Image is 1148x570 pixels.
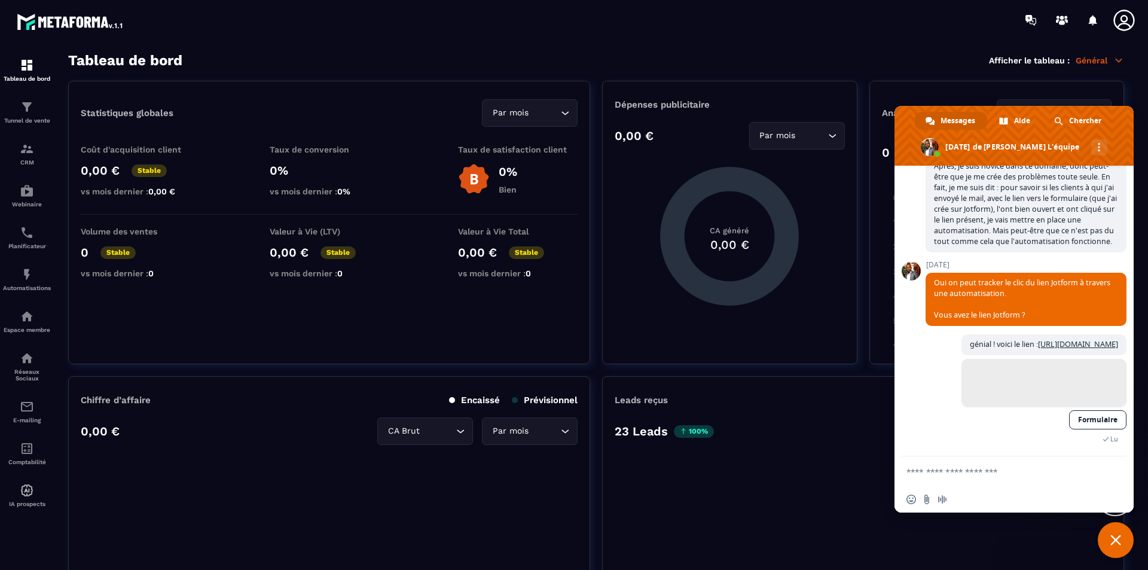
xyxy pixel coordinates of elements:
tspan: 1 [892,217,896,227]
p: 0,00 € [615,129,654,143]
input: Search for option [422,425,453,438]
div: Search for option [749,122,845,150]
tspan: 6 [892,341,897,350]
span: Message audio [938,495,947,504]
tspan: 4 [892,291,897,301]
p: Réseaux Sociaux [3,368,51,382]
img: social-network [20,351,34,365]
p: 100% [674,425,714,438]
p: Stable [100,246,136,259]
img: automations [20,483,34,498]
a: automationsautomationsWebinaire [3,175,51,217]
p: 23 Leads [615,424,668,438]
a: automationsautomationsEspace membre [3,300,51,342]
a: formationformationTableau de bord [3,49,51,91]
span: Par mois [490,106,531,120]
p: Taux de conversion [270,145,389,154]
a: emailemailE-mailing [3,391,51,432]
a: formationformationCRM [3,133,51,175]
p: Webinaire [3,201,51,208]
span: Par mois [757,129,798,142]
p: Tableau de bord [3,75,51,82]
a: Aide [988,112,1042,130]
input: Search for option [798,129,825,142]
span: 0% [337,187,350,196]
img: email [20,400,34,414]
div: Search for option [377,417,473,445]
p: Dépenses publicitaire [615,99,844,110]
span: 0 [148,269,154,278]
div: Search for option [482,417,578,445]
a: schedulerschedulerPlanificateur [3,217,51,258]
p: 0 [81,245,88,260]
span: Chercher [1069,112,1101,130]
tspan: 2 [892,242,897,251]
a: formationformationTunnel de vente [3,91,51,133]
p: Tunnel de vente [3,117,51,124]
p: Statistiques globales [81,108,173,118]
p: Encaissé [449,395,500,406]
p: Volume des ventes [81,227,200,236]
span: Oui on peut tracker le clic du lien Jotform à travers une automatisation. Vous avez le lien Jotfo... [934,278,1110,320]
p: vs mois dernier : [270,269,389,278]
p: Stable [132,164,167,177]
input: Search for option [531,425,558,438]
span: Par mois [490,425,531,438]
img: automations [20,309,34,324]
a: Formulaire [1069,410,1126,429]
a: accountantaccountantComptabilité [3,432,51,474]
p: Valeur à Vie (LTV) [270,227,389,236]
img: formation [20,142,34,156]
img: scheduler [20,225,34,240]
a: [URL][DOMAIN_NAME] [1038,339,1118,349]
span: Après, je suis novice dans ce domaine, donc peut-être que je me crée des problèmes toute seule. E... [934,161,1117,246]
p: IA prospects [3,501,51,507]
p: 0% [270,163,389,178]
p: 0,00 € [458,245,497,260]
p: 0% [499,164,517,179]
h3: Tableau de bord [68,52,182,69]
p: 0,00 € [81,163,120,178]
img: formation [20,100,34,114]
a: Messages [915,112,987,130]
img: accountant [20,441,34,456]
span: 0 [337,269,343,278]
p: Stable [320,246,356,259]
span: Lu [1110,435,1118,443]
span: 0,00 € [148,187,175,196]
p: E-mailing [3,417,51,423]
tspan: 3 [892,267,897,276]
img: b-badge-o.b3b20ee6.svg [458,163,490,195]
p: Automatisations [3,285,51,291]
p: Espace membre [3,327,51,333]
div: Search for option [997,99,1112,127]
p: vs mois dernier : [81,187,200,196]
tspan: 5 [892,316,897,325]
a: Chercher [1043,112,1113,130]
span: Aide [1014,112,1030,130]
a: Fermer le chat [1098,522,1134,558]
img: automations [20,184,34,198]
p: Bien [499,185,517,194]
p: Planificateur [3,243,51,249]
tspan: 0 [892,193,897,202]
img: logo [17,11,124,32]
span: génial ! voici le lien : [970,339,1118,349]
p: Analyse des Leads [882,108,997,118]
div: Search for option [482,99,578,127]
span: 0 [526,269,531,278]
p: vs mois dernier : [458,269,578,278]
p: vs mois dernier : [81,269,200,278]
a: automationsautomationsAutomatisations [3,258,51,300]
input: Search for option [531,106,558,120]
p: 0,00 € [270,245,309,260]
a: social-networksocial-networkRéseaux Sociaux [3,342,51,391]
p: vs mois dernier : [270,187,389,196]
p: Coût d'acquisition client [81,145,200,154]
p: Général [1076,55,1124,66]
p: Comptabilité [3,459,51,465]
p: 0,00 € [81,424,120,438]
p: Stable [509,246,544,259]
span: Insérer un emoji [906,495,916,504]
textarea: Entrez votre message... [906,456,1098,486]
